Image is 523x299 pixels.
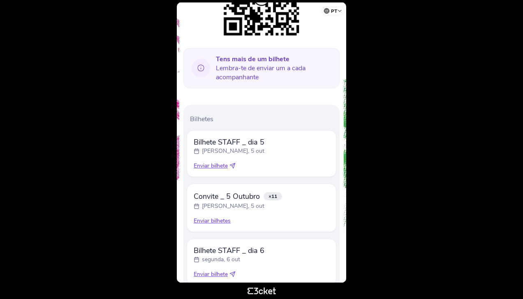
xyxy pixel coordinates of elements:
span: Bilhete STAFF _ dia 5 [194,137,264,147]
b: Tens mais de um bilhete [216,55,289,64]
p: [PERSON_NAME], 5 out [202,202,264,210]
span: Enviar bilhete [194,270,228,278]
span: Lembra-te de enviar um a cada acompanhante [216,55,333,82]
span: Bilhete STAFF _ dia 6 [194,246,264,255]
p: [PERSON_NAME], 5 out [202,147,264,155]
p: Bilhetes [190,115,336,124]
span: ×11 [264,192,282,200]
p: segunda, 6 out [202,255,240,264]
span: Enviar bilhete [194,162,228,170]
div: Enviar bilhetes [194,217,329,225]
span: Convite _ 5 Outubro [194,191,260,201]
